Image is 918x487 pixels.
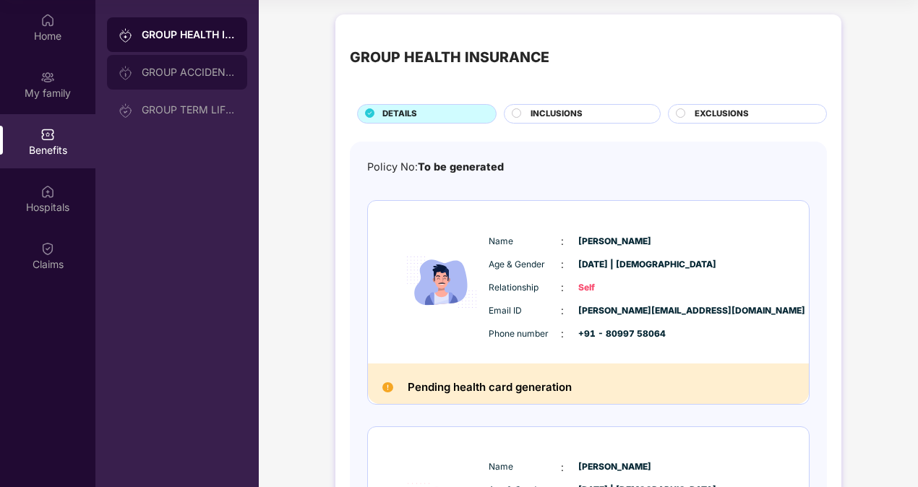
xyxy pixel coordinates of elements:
[142,104,236,116] div: GROUP TERM LIFE INSURANCE
[578,281,651,295] span: Self
[578,327,651,341] span: +91 - 80997 58064
[561,257,564,272] span: :
[382,382,393,393] img: Pending
[578,258,651,272] span: [DATE] | [DEMOGRAPHIC_DATA]
[489,304,561,318] span: Email ID
[382,108,417,121] span: DETAILS
[119,66,133,80] img: svg+xml;base64,PHN2ZyB3aWR0aD0iMjAiIGhlaWdodD0iMjAiIHZpZXdCb3g9IjAgMCAyMCAyMCIgZmlsbD0ibm9uZSIgeG...
[367,159,504,176] div: Policy No:
[418,160,504,173] span: To be generated
[489,460,561,474] span: Name
[40,70,55,85] img: svg+xml;base64,PHN2ZyB3aWR0aD0iMjAiIGhlaWdodD0iMjAiIHZpZXdCb3g9IjAgMCAyMCAyMCIgZmlsbD0ibm9uZSIgeG...
[350,46,549,69] div: GROUP HEALTH INSURANCE
[561,280,564,296] span: :
[531,108,583,121] span: INCLUSIONS
[408,378,572,397] h2: Pending health card generation
[578,460,651,474] span: [PERSON_NAME]
[40,184,55,199] img: svg+xml;base64,PHN2ZyBpZD0iSG9zcGl0YWxzIiB4bWxucz0iaHR0cDovL3d3dy53My5vcmcvMjAwMC9zdmciIHdpZHRoPS...
[489,258,561,272] span: Age & Gender
[142,66,236,78] div: GROUP ACCIDENTAL INSURANCE
[578,304,651,318] span: [PERSON_NAME][EMAIL_ADDRESS][DOMAIN_NAME]
[561,326,564,342] span: :
[119,28,133,43] img: svg+xml;base64,PHN2ZyB3aWR0aD0iMjAiIGhlaWdodD0iMjAiIHZpZXdCb3g9IjAgMCAyMCAyMCIgZmlsbD0ibm9uZSIgeG...
[398,223,485,342] img: icon
[142,27,236,42] div: GROUP HEALTH INSURANCE
[119,103,133,118] img: svg+xml;base64,PHN2ZyB3aWR0aD0iMjAiIGhlaWdodD0iMjAiIHZpZXdCb3g9IjAgMCAyMCAyMCIgZmlsbD0ibm9uZSIgeG...
[489,281,561,295] span: Relationship
[695,108,749,121] span: EXCLUSIONS
[489,327,561,341] span: Phone number
[561,460,564,475] span: :
[40,241,55,256] img: svg+xml;base64,PHN2ZyBpZD0iQ2xhaW0iIHhtbG5zPSJodHRwOi8vd3d3LnczLm9yZy8yMDAwL3N2ZyIgd2lkdGg9IjIwIi...
[40,127,55,142] img: svg+xml;base64,PHN2ZyBpZD0iQmVuZWZpdHMiIHhtbG5zPSJodHRwOi8vd3d3LnczLm9yZy8yMDAwL3N2ZyIgd2lkdGg9Ij...
[40,13,55,27] img: svg+xml;base64,PHN2ZyBpZD0iSG9tZSIgeG1sbnM9Imh0dHA6Ly93d3cudzMub3JnLzIwMDAvc3ZnIiB3aWR0aD0iMjAiIG...
[489,235,561,249] span: Name
[578,235,651,249] span: [PERSON_NAME]
[561,303,564,319] span: :
[561,233,564,249] span: :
